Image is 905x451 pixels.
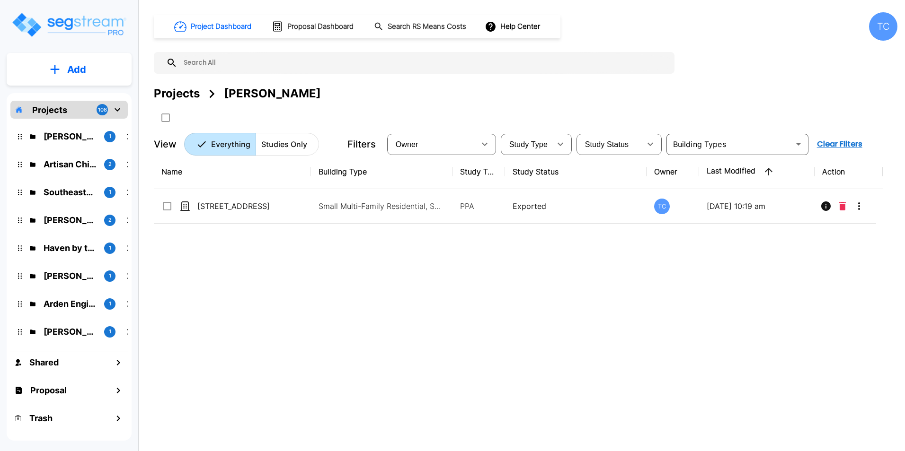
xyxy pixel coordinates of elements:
p: Projects [32,104,67,116]
button: Help Center [483,17,544,35]
p: View [154,137,177,151]
p: 2 [108,160,112,168]
button: Search RS Means Costs [370,17,471,36]
button: Project Dashboard [170,16,257,37]
span: Study Type [509,140,548,148]
button: Studies Only [256,133,319,156]
h1: Shared [29,356,59,369]
div: Select [503,131,551,157]
p: Arden Engineering Improvements [44,297,97,310]
button: Open [792,138,805,151]
p: PPA [460,200,497,212]
h1: Trash [29,412,53,425]
th: Action [815,155,883,189]
button: Add [7,56,132,83]
h1: Search RS Means Costs [388,21,466,32]
p: Burtons Grill - Wayne, PA [44,325,97,338]
button: SelectAll [156,108,175,127]
p: 2 [108,216,112,224]
p: Everything [211,139,250,150]
p: Owen Tracey [44,130,97,143]
button: Delete [835,197,850,216]
p: Haven by the Sea [44,242,97,254]
th: Name [154,155,311,189]
div: Projects [154,85,200,102]
p: Chris Gilleland - 618 N Carolina Ave [44,269,97,282]
p: Studies Only [261,139,307,150]
span: Owner [396,140,418,148]
div: Select [389,131,475,157]
h1: Project Dashboard [191,21,251,32]
th: Building Type [311,155,452,189]
p: Exported [513,200,639,212]
th: Last Modified [699,155,815,189]
input: Search All [177,52,670,74]
button: More-Options [850,197,869,216]
div: Select [578,131,641,157]
div: TC [654,199,670,214]
div: [PERSON_NAME] [224,85,321,102]
button: Everything [184,133,256,156]
p: 1 [109,272,111,280]
div: TC [869,12,897,41]
span: Study Status [585,140,629,148]
p: 1 [109,132,111,140]
p: 1 [109,188,111,196]
p: 108 [98,106,107,114]
p: [STREET_ADDRESS] [197,200,292,212]
h1: Proposal Dashboard [287,21,354,32]
th: Owner [647,155,699,189]
div: Platform [184,133,319,156]
img: Logo [11,11,127,38]
input: Building Types [669,138,790,151]
button: Clear Filters [813,135,866,154]
p: Filters [347,137,376,151]
p: Southeastern General Contractors [44,186,97,199]
p: 1 [109,328,111,336]
button: Proposal Dashboard [268,17,359,36]
p: Louis Chiasson [44,214,97,226]
p: Add [67,62,86,77]
button: Info [816,197,835,216]
th: Study Type [452,155,505,189]
h1: Proposal [30,384,67,397]
p: [DATE] 10:19 am [707,200,807,212]
p: Small Multi-Family Residential, Small Multi-Family Residential Site [319,200,446,212]
p: 1 [109,300,111,308]
p: 1 [109,244,111,252]
th: Study Status [505,155,647,189]
p: Artisan Childcare [44,158,97,171]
